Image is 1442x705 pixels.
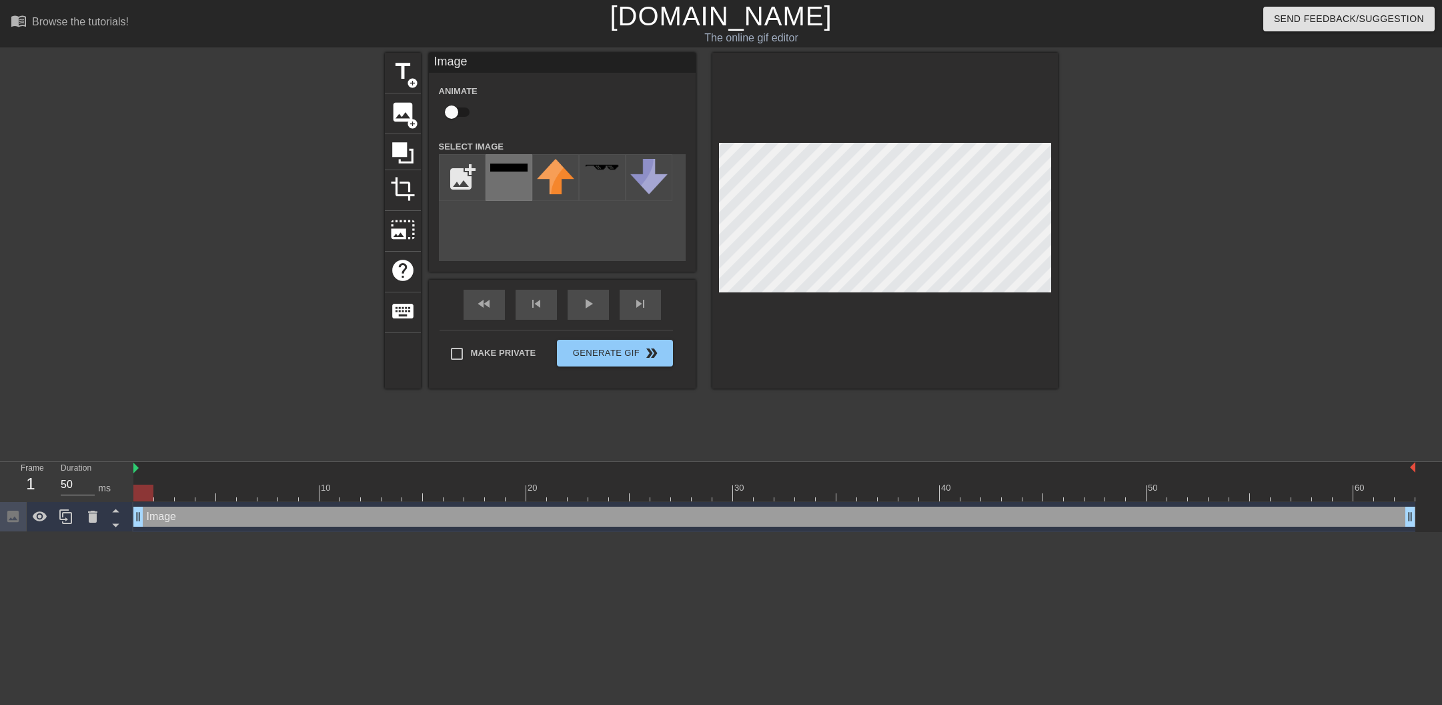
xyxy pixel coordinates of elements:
span: double_arrow [644,345,660,361]
div: 40 [941,481,953,495]
img: deal-with-it.png [584,164,621,171]
a: [DOMAIN_NAME] [610,1,832,31]
span: keyboard [390,298,416,324]
span: photo_size_select_large [390,217,416,242]
span: drag_handle [1403,510,1417,523]
div: The online gif editor [488,30,1016,46]
label: Animate [439,85,478,98]
div: 20 [528,481,540,495]
span: play_arrow [580,296,596,312]
img: 0f67a-black.png [490,164,528,172]
div: Browse the tutorials! [32,16,129,27]
span: skip_next [632,296,648,312]
span: Send Feedback/Suggestion [1274,11,1424,27]
div: 60 [1355,481,1367,495]
span: crop [390,176,416,202]
a: Browse the tutorials! [11,13,129,33]
span: image [390,99,416,125]
span: title [390,59,416,84]
img: upvote.png [537,159,574,194]
span: Generate Gif [562,345,667,361]
div: 50 [1148,481,1160,495]
label: Duration [61,465,91,473]
img: downvote.png [630,159,668,194]
div: ms [98,481,111,495]
div: 1 [21,472,41,496]
div: 30 [734,481,746,495]
span: Make Private [471,346,536,360]
button: Generate Gif [557,340,672,367]
span: drag_handle [131,510,145,523]
button: Send Feedback/Suggestion [1263,7,1435,31]
div: Frame [11,462,51,501]
img: bound-end.png [1410,462,1415,473]
span: skip_previous [528,296,544,312]
span: menu_book [11,13,27,29]
span: add_circle [407,118,418,130]
span: help [390,258,416,283]
div: Image [429,53,696,73]
span: fast_rewind [476,296,492,312]
div: 10 [321,481,333,495]
span: add_circle [407,77,418,89]
label: Select Image [439,140,504,154]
